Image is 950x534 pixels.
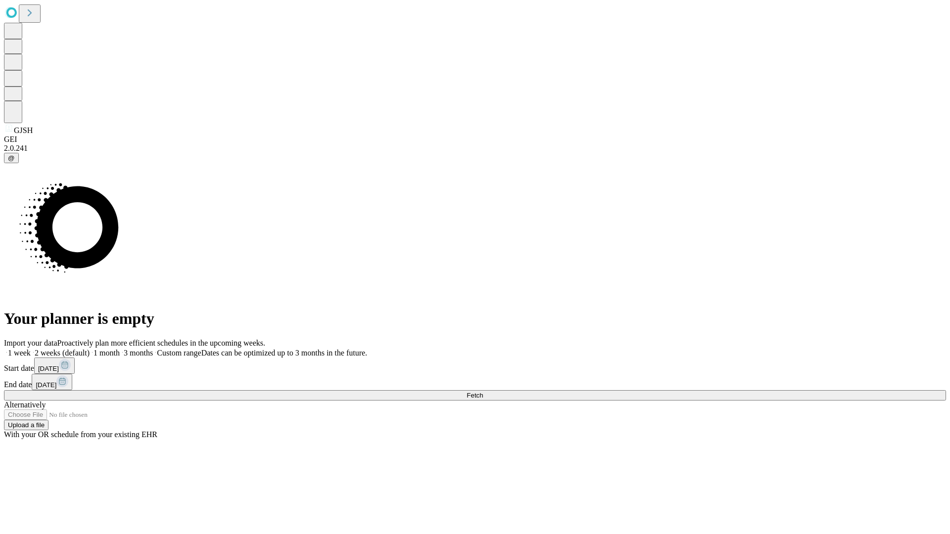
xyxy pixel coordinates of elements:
span: GJSH [14,126,33,134]
span: [DATE] [36,381,56,389]
span: Proactively plan more efficient schedules in the upcoming weeks. [57,339,265,347]
button: [DATE] [32,374,72,390]
span: Custom range [157,349,201,357]
div: End date [4,374,946,390]
span: With your OR schedule from your existing EHR [4,430,157,439]
h1: Your planner is empty [4,310,946,328]
button: Fetch [4,390,946,400]
button: [DATE] [34,357,75,374]
span: 1 week [8,349,31,357]
span: [DATE] [38,365,59,372]
span: Import your data [4,339,57,347]
span: Dates can be optimized up to 3 months in the future. [201,349,367,357]
div: Start date [4,357,946,374]
span: 3 months [124,349,153,357]
span: Alternatively [4,400,46,409]
span: 1 month [94,349,120,357]
span: @ [8,154,15,162]
div: GEI [4,135,946,144]
span: 2 weeks (default) [35,349,90,357]
button: @ [4,153,19,163]
div: 2.0.241 [4,144,946,153]
button: Upload a file [4,420,48,430]
span: Fetch [467,392,483,399]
